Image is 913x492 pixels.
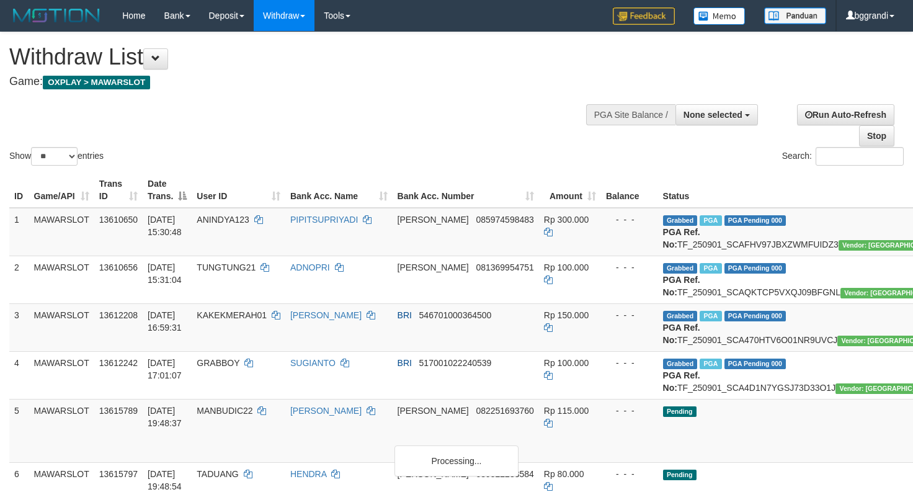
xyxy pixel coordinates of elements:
span: Rp 100.000 [544,358,589,368]
div: Processing... [394,445,519,476]
b: PGA Ref. No: [663,370,700,393]
h4: Game: [9,76,596,88]
th: User ID: activate to sort column ascending [192,172,285,208]
a: PIPITSUPRIYADI [290,215,358,225]
th: ID [9,172,29,208]
span: Marked by bggariesamuel [700,215,721,226]
span: ANINDYA123 [197,215,249,225]
td: 2 [9,256,29,303]
th: Balance [601,172,658,208]
span: PGA Pending [724,215,786,226]
a: [PERSON_NAME] [290,406,362,416]
span: None selected [684,110,742,120]
span: [DATE] 17:01:07 [148,358,182,380]
a: SUGIANTO [290,358,336,368]
th: Trans ID: activate to sort column ascending [94,172,143,208]
span: [DATE] 15:31:04 [148,262,182,285]
label: Show entries [9,147,104,166]
td: 5 [9,399,29,462]
span: BRI [398,358,412,368]
div: - - - [606,309,653,321]
a: [PERSON_NAME] [290,310,362,320]
img: Feedback.jpg [613,7,675,25]
select: Showentries [31,147,78,166]
span: [PERSON_NAME] [398,262,469,272]
td: MAWARSLOT [29,399,94,462]
span: Rp 100.000 [544,262,589,272]
span: Rp 150.000 [544,310,589,320]
div: - - - [606,213,653,226]
span: [PERSON_NAME] [398,215,469,225]
div: PGA Site Balance / [586,104,675,125]
span: PGA Pending [724,263,786,274]
div: - - - [606,261,653,274]
span: Rp 115.000 [544,406,589,416]
th: Amount: activate to sort column ascending [539,172,601,208]
th: Bank Acc. Name: activate to sort column ascending [285,172,393,208]
span: 13610656 [99,262,138,272]
span: Copy 085974598483 to clipboard [476,215,533,225]
button: None selected [675,104,758,125]
span: Grabbed [663,359,698,369]
td: 4 [9,351,29,399]
th: Bank Acc. Number: activate to sort column ascending [393,172,539,208]
span: [DATE] 15:30:48 [148,215,182,237]
span: Pending [663,470,697,480]
span: [PERSON_NAME] [398,469,469,479]
span: Grabbed [663,311,698,321]
span: Copy 082251693760 to clipboard [476,406,533,416]
span: OXPLAY > MAWARSLOT [43,76,150,89]
b: PGA Ref. No: [663,227,700,249]
span: Copy 081369954751 to clipboard [476,262,533,272]
span: KAKEKMERAH01 [197,310,267,320]
a: ADNOPRI [290,262,330,272]
td: MAWARSLOT [29,256,94,303]
b: PGA Ref. No: [663,323,700,345]
span: [PERSON_NAME] [398,406,469,416]
span: 13612208 [99,310,138,320]
span: Copy 089522233584 to clipboard [476,469,533,479]
span: [DATE] 16:59:31 [148,310,182,333]
img: panduan.png [764,7,826,24]
span: TUNGTUNG21 [197,262,256,272]
a: Stop [859,125,894,146]
span: [DATE] 19:48:37 [148,406,182,428]
img: Button%20Memo.svg [693,7,746,25]
span: Marked by bggariesamuel [700,263,721,274]
td: 3 [9,303,29,351]
span: Marked by bggarif [700,311,721,321]
span: BRI [398,310,412,320]
span: TADUANG [197,469,238,479]
span: 13615789 [99,406,138,416]
span: [DATE] 19:48:54 [148,469,182,491]
span: Pending [663,406,697,417]
a: HENDRA [290,469,326,479]
span: Rp 300.000 [544,215,589,225]
td: MAWARSLOT [29,303,94,351]
div: - - - [606,468,653,480]
span: Copy 517001022240539 to clipboard [419,358,492,368]
th: Date Trans.: activate to sort column descending [143,172,192,208]
span: 13610650 [99,215,138,225]
span: Grabbed [663,263,698,274]
input: Search: [816,147,904,166]
td: MAWARSLOT [29,208,94,256]
span: Marked by bggarif [700,359,721,369]
span: Rp 80.000 [544,469,584,479]
h1: Withdraw List [9,45,596,69]
img: MOTION_logo.png [9,6,104,25]
div: - - - [606,357,653,369]
td: 1 [9,208,29,256]
label: Search: [782,147,904,166]
span: Grabbed [663,215,698,226]
span: Copy 546701000364500 to clipboard [419,310,492,320]
span: 13615797 [99,469,138,479]
td: MAWARSLOT [29,351,94,399]
span: PGA Pending [724,311,786,321]
span: PGA Pending [724,359,786,369]
span: 13612242 [99,358,138,368]
span: MANBUDIC22 [197,406,252,416]
th: Game/API: activate to sort column ascending [29,172,94,208]
div: - - - [606,405,653,417]
b: PGA Ref. No: [663,275,700,297]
